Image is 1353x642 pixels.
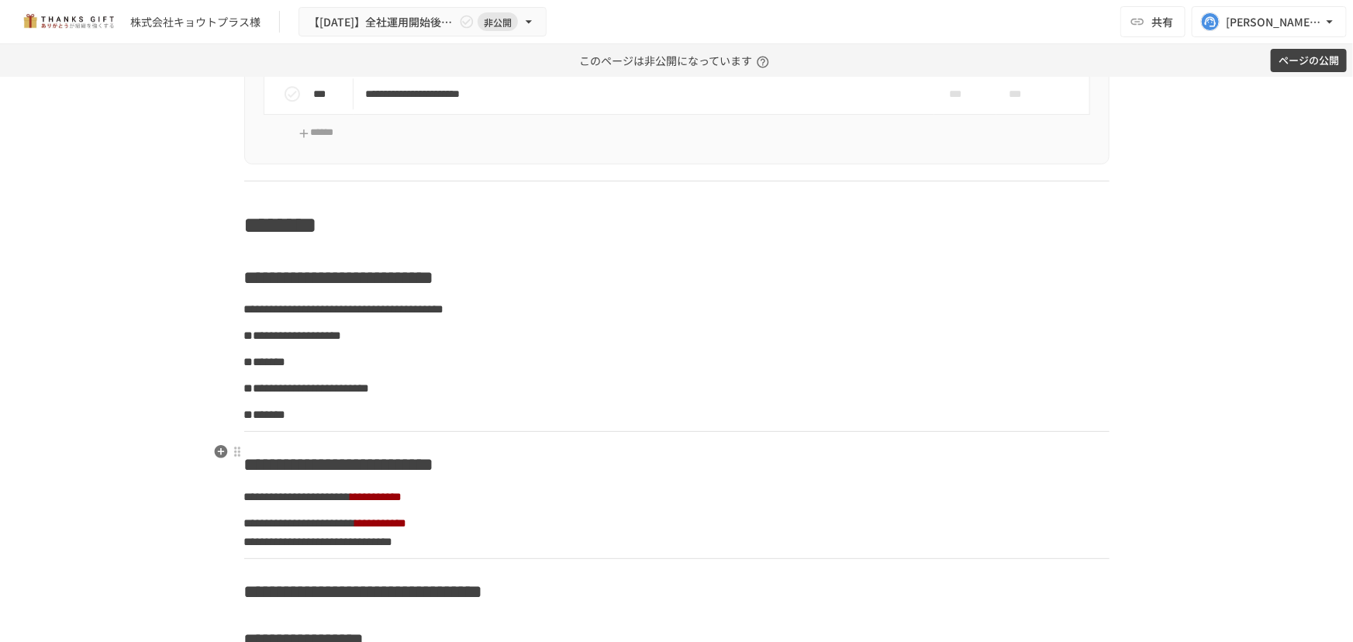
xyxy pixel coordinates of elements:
[1120,6,1186,37] button: 共有
[130,14,261,30] div: 株式会社キョウトプラス様
[299,7,547,37] button: 【[DATE]】全社運用開始後振り返りミーティング非公開
[1226,12,1322,32] div: [PERSON_NAME][EMAIL_ADDRESS][DOMAIN_NAME]
[277,78,308,109] button: status
[579,44,774,77] p: このページは非公開になっています
[19,9,118,34] img: mMP1OxWUAhQbsRWCurg7vIHe5HqDpP7qZo7fRoNLXQh
[1151,13,1173,30] span: 共有
[309,12,456,32] span: 【[DATE]】全社運用開始後振り返りミーティング
[1271,49,1347,73] button: ページの公開
[478,14,518,30] span: 非公開
[1192,6,1347,37] button: [PERSON_NAME][EMAIL_ADDRESS][DOMAIN_NAME]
